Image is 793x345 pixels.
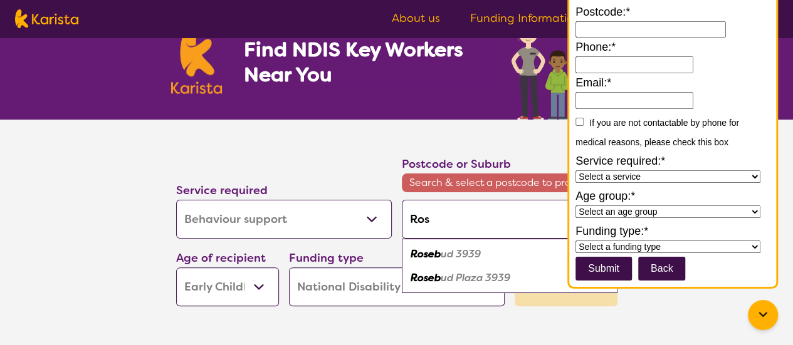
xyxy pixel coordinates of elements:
[575,38,770,56] label: Phone:*
[508,10,622,120] img: key-worker
[402,200,617,239] input: Type
[411,271,441,284] em: Roseb
[176,250,266,265] label: Age of recipient
[392,11,440,26] a: About us
[402,157,511,172] label: Postcode or Suburb
[289,250,364,265] label: Funding type
[638,257,686,281] button: Back
[575,187,770,205] label: Age group:*
[171,26,223,94] img: Karista logo
[575,21,726,38] input: Enter a 4-digit postcode
[402,173,617,192] span: Search & select a postcode to proceed
[575,118,739,147] label: If you are not contactable by phone for medical reasons, please check this box
[441,247,481,260] em: ud 3939
[575,257,632,281] input: Submit
[15,9,78,28] img: Karista logo
[470,11,594,26] a: Funding Information
[411,247,441,260] em: Roseb
[408,266,611,290] div: Rosebud Plaza 3939
[575,222,770,240] label: Funding type:*
[575,73,770,92] label: Email:*
[243,37,486,87] h1: Find NDIS Key Workers Near You
[176,183,268,198] label: Service required
[575,3,770,21] label: Postcode:*
[408,242,611,266] div: Rosebud 3939
[575,152,770,170] label: Service required:*
[441,271,510,284] em: ud Plaza 3939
